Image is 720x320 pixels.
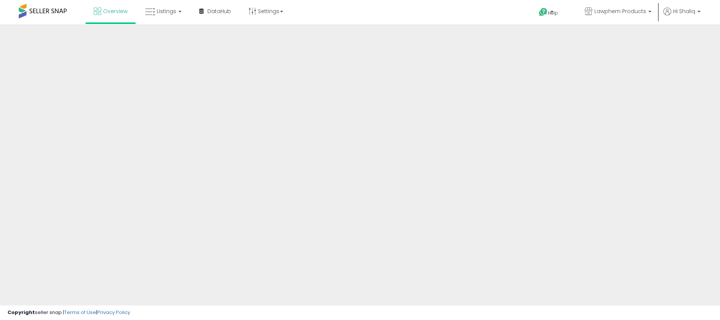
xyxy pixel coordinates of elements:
span: Hi Shaliq [673,7,695,15]
strong: Copyright [7,309,35,316]
span: Help [548,10,558,16]
a: Terms of Use [64,309,96,316]
div: seller snap | | [7,309,130,316]
span: Overview [103,7,127,15]
span: Listings [157,7,176,15]
a: Hi Shaliq [663,7,700,24]
span: Lawphem Products [594,7,646,15]
a: Help [533,2,573,24]
span: DataHub [207,7,231,15]
a: Privacy Policy [97,309,130,316]
i: Get Help [538,7,548,17]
